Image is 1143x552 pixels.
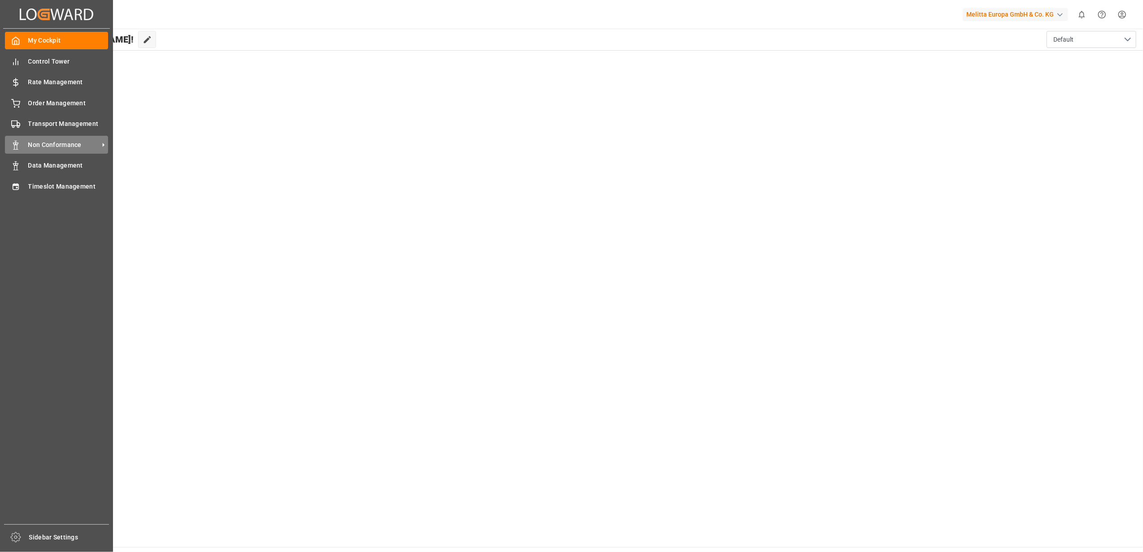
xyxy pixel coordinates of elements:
[28,57,109,66] span: Control Tower
[28,161,109,170] span: Data Management
[28,78,109,87] span: Rate Management
[28,36,109,45] span: My Cockpit
[29,533,109,542] span: Sidebar Settings
[1047,31,1136,48] button: open menu
[963,6,1072,23] button: Melitta Europa GmbH & Co. KG
[1053,35,1073,44] span: Default
[5,177,108,195] a: Timeslot Management
[1072,4,1092,25] button: show 0 new notifications
[5,94,108,112] a: Order Management
[5,52,108,70] a: Control Tower
[28,140,99,150] span: Non Conformance
[963,8,1068,21] div: Melitta Europa GmbH & Co. KG
[1092,4,1112,25] button: Help Center
[5,157,108,174] a: Data Management
[28,182,109,191] span: Timeslot Management
[28,99,109,108] span: Order Management
[28,119,109,129] span: Transport Management
[5,73,108,91] a: Rate Management
[5,32,108,49] a: My Cockpit
[5,115,108,133] a: Transport Management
